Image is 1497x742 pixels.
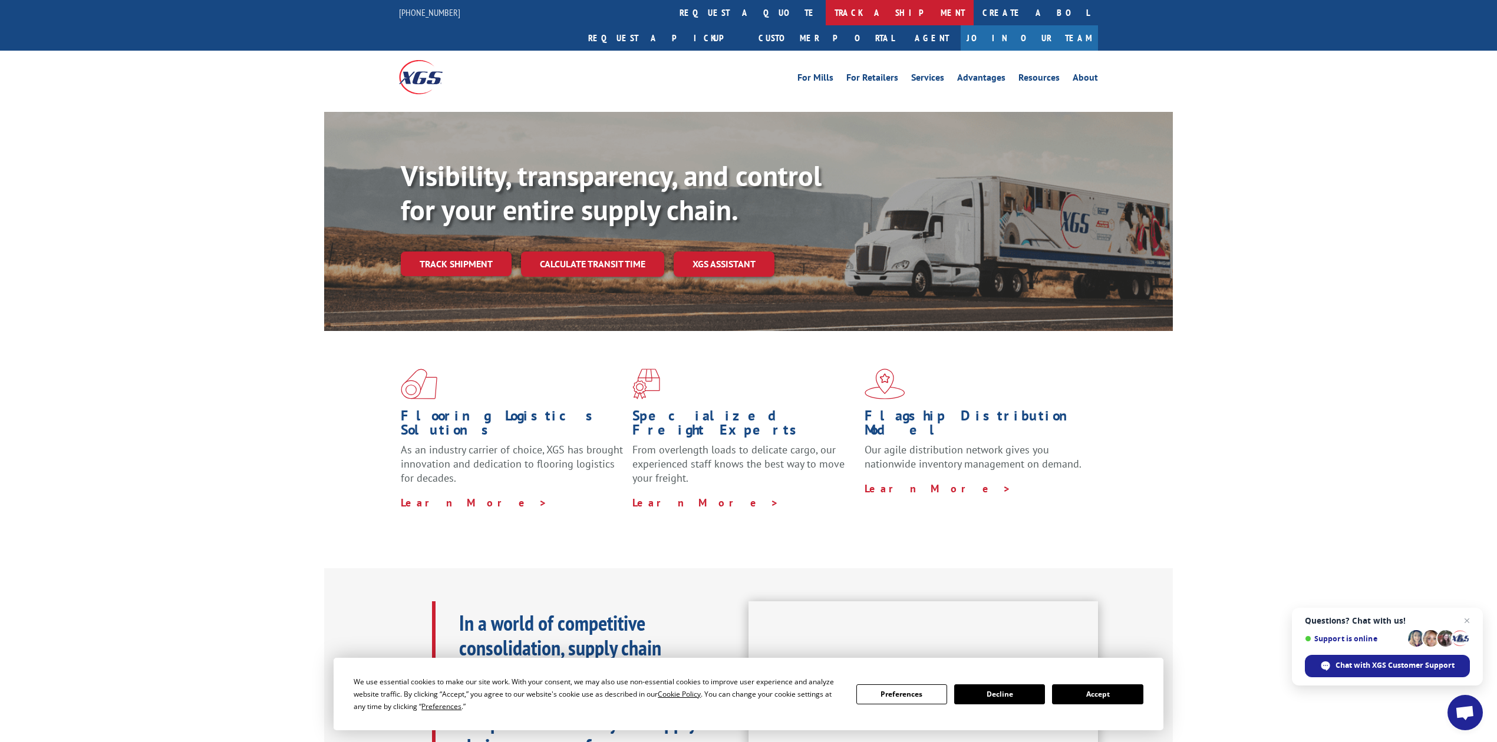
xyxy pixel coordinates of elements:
a: Learn More > [632,496,779,509]
a: Advantages [957,73,1005,86]
span: Our agile distribution network gives you nationwide inventory management on demand. [865,443,1081,471]
a: Services [911,73,944,86]
span: Preferences [421,701,461,711]
a: Resources [1018,73,1060,86]
span: Support is online [1305,634,1404,643]
h1: Flooring Logistics Solutions [401,409,624,443]
a: Learn More > [865,482,1011,495]
p: From overlength loads to delicate cargo, our experienced staff knows the best way to move your fr... [632,443,855,495]
img: xgs-icon-flagship-distribution-model-red [865,369,905,399]
button: Accept [1052,684,1143,704]
div: Open chat [1447,695,1483,730]
a: Request a pickup [579,25,750,51]
a: Agent [903,25,961,51]
a: [PHONE_NUMBER] [399,6,460,18]
button: Decline [954,684,1045,704]
span: Chat with XGS Customer Support [1336,660,1455,671]
a: Join Our Team [961,25,1098,51]
div: Chat with XGS Customer Support [1305,655,1470,677]
span: Close chat [1460,614,1474,628]
a: For Mills [797,73,833,86]
a: XGS ASSISTANT [674,251,774,277]
a: For Retailers [846,73,898,86]
button: Preferences [856,684,947,704]
a: Track shipment [401,251,512,276]
div: We use essential cookies to make our site work. With your consent, we may also use non-essential ... [354,675,842,713]
img: xgs-icon-total-supply-chain-intelligence-red [401,369,437,399]
div: Cookie Consent Prompt [334,658,1163,730]
span: Questions? Chat with us! [1305,616,1470,625]
a: About [1073,73,1098,86]
span: As an industry carrier of choice, XGS has brought innovation and dedication to flooring logistics... [401,443,623,485]
a: Customer Portal [750,25,903,51]
a: Learn More > [401,496,548,509]
img: xgs-icon-focused-on-flooring-red [632,369,660,399]
h1: Flagship Distribution Model [865,409,1087,443]
b: Visibility, transparency, and control for your entire supply chain. [401,157,822,228]
a: Calculate transit time [521,251,664,277]
span: Cookie Policy [658,689,701,699]
h1: Specialized Freight Experts [632,409,855,443]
